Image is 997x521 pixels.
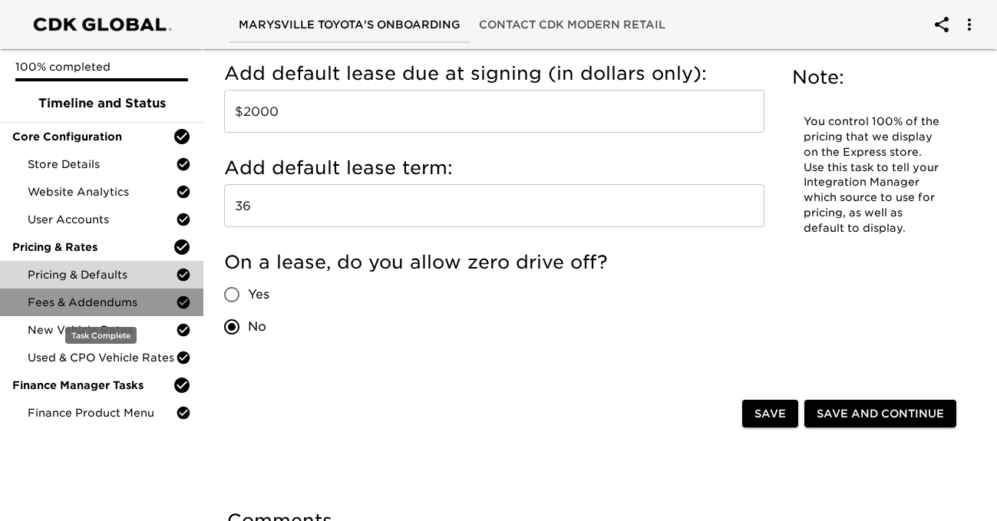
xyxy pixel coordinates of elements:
span: Save [754,404,786,424]
h5: Note: [792,65,954,90]
span: Website Analytics [28,184,176,199]
button: account of current user [923,6,960,43]
span: Timeline and Status [12,94,191,113]
input: Example: 36 months [224,184,764,227]
h5: Add default lease term: [224,156,764,180]
p: You control 100% of the pricing that we display on the Express store. Use this task to tell your ... [804,114,943,236]
h5: On a lease, do you allow zero drive off? [224,250,764,275]
span: Used & CPO Vehicle Rates [28,350,176,365]
button: Save and Continue [804,400,956,428]
p: 100% completed [15,59,188,74]
button: Save [742,400,798,428]
span: Contact CDK Modern Retail [479,15,665,35]
input: Example: $3500 [224,90,764,133]
span: Marysville Toyota's Onboarding [239,15,461,35]
button: account of current user [951,6,988,43]
span: Store Details [28,157,176,172]
span: Yes [248,285,269,304]
span: Pricing & Rates [12,239,173,255]
span: Finance Product Menu [28,405,176,420]
span: New Vehicle Rates [28,322,176,338]
span: No [248,318,266,336]
span: Pricing & Defaults [28,267,176,282]
span: User Accounts [28,212,176,227]
span: Core Configuration [12,129,173,144]
span: Finance Manager Tasks [12,378,173,393]
h5: Add default lease due at signing (in dollars only): [224,61,764,86]
span: Save and Continue [817,404,944,424]
span: Fees & Addendums [28,295,176,310]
